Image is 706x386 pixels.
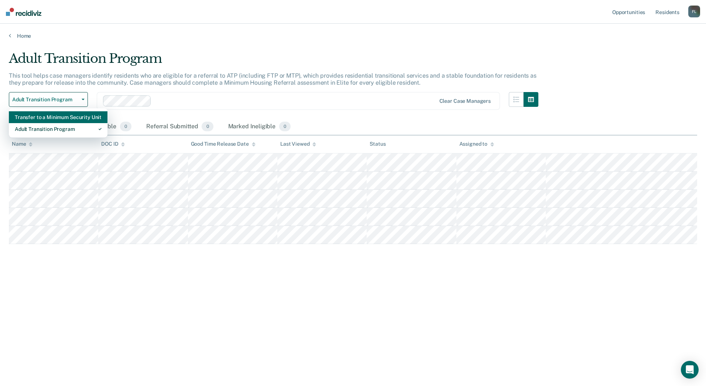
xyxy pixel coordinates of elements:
[101,141,125,147] div: DOC ID
[227,119,292,135] div: Marked Ineligible0
[12,141,32,147] div: Name
[15,123,102,135] div: Adult Transition Program
[280,141,316,147] div: Last Viewed
[202,122,213,131] span: 0
[191,141,256,147] div: Good Time Release Date
[15,111,102,123] div: Transfer to a Minimum Security Unit
[439,98,491,104] div: Clear case managers
[370,141,385,147] div: Status
[12,96,79,103] span: Adult Transition Program
[688,6,700,17] button: FL
[459,141,494,147] div: Assigned to
[120,122,131,131] span: 0
[9,72,537,86] p: This tool helps case managers identify residents who are eligible for a referral to ATP (includin...
[279,122,291,131] span: 0
[9,92,88,107] button: Adult Transition Program
[9,33,697,39] a: Home
[9,51,538,72] div: Adult Transition Program
[6,8,41,16] img: Recidiviz
[681,361,699,379] div: Open Intercom Messenger
[145,119,215,135] div: Referral Submitted0
[688,6,700,17] div: F L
